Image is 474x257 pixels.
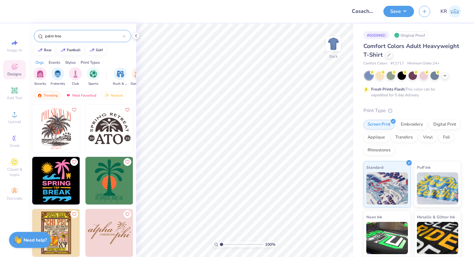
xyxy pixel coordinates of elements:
[36,70,44,78] img: Sorority Image
[366,164,383,171] span: Standard
[96,48,103,52] div: golf
[44,33,123,39] input: Try "Alpha"
[90,70,97,78] img: Sports Image
[70,158,78,166] button: Like
[32,209,80,257] img: ec65bdc0-5650-4c55-a8d9-a5e033c6be6f
[34,67,46,86] div: filter for Sorority
[363,146,395,155] div: Rhinestones
[7,196,22,201] span: Decorate
[123,106,131,114] button: Like
[87,67,100,86] div: filter for Sports
[371,86,450,98] div: This color can be expedited for 5 day delivery.
[439,133,454,142] div: Foil
[101,91,126,99] div: Newest
[32,157,80,205] img: f234ceab-e5c4-49be-b9af-20a877093282
[383,6,414,17] button: Save
[24,237,47,243] strong: Need help?
[32,105,80,152] img: e74190f9-449c-44ba-99ac-ddc219d5e746
[88,81,98,86] span: Sports
[371,87,405,92] strong: Fresh Prints Flash:
[363,61,387,66] span: Comfort Colors
[70,106,78,114] button: Like
[86,45,106,55] button: golf
[34,81,46,86] span: Sorority
[327,37,340,50] img: Back
[65,60,76,65] div: Styles
[34,67,46,86] button: filter button
[417,172,459,205] img: Puff Ink
[7,48,22,53] span: Image AI
[407,61,439,66] span: Minimum Order: 24 +
[417,214,455,220] span: Metallic & Glitter Ink
[131,67,145,86] div: filter for Game Day
[8,119,21,124] span: Upload
[133,105,181,152] img: b63d17ac-65f4-49bf-81db-72c5298551df
[134,70,142,78] img: Game Day Image
[133,209,181,257] img: 2f0f2abf-ca5c-4f48-b39f-e6eafdf034a5
[44,48,52,52] div: bear
[85,157,133,205] img: 539dee92-747c-4b25-bf35-29d67c9015fa
[347,5,379,18] input: Untitled Design
[133,157,181,205] img: 02c7cac9-266e-4c9c-85a1-754b2dd08ce6
[51,67,65,86] button: filter button
[37,93,42,98] img: trending.gif
[417,164,430,171] span: Puff Ink
[34,91,61,99] div: Trending
[80,209,127,257] img: f87cf3a4-7d8e-46c9-82b2-9f89abc44174
[123,210,131,218] button: Like
[440,8,447,15] span: KR
[417,222,459,254] img: Metallic & Glitter Ink
[49,60,60,65] div: Events
[66,93,71,98] img: most_fav.gif
[80,105,127,152] img: 2d8a663a-a8d3-40c1-a8c2-fc0748ef6b73
[429,120,460,129] div: Digital Print
[51,67,65,86] div: filter for Fraternity
[366,222,408,254] img: Neon Ink
[117,70,124,78] img: Rush & Bid Image
[113,67,128,86] div: filter for Rush & Bid
[363,120,395,129] div: Screen Print
[35,60,44,65] div: Orgs
[391,133,417,142] div: Transfers
[7,71,22,77] span: Designs
[329,53,338,59] div: Back
[69,67,82,86] div: filter for Club
[60,48,65,52] img: trend_line.gif
[80,157,127,205] img: e3c4e82f-bd72-44fa-b473-b190fe9a6b95
[34,45,54,55] button: bear
[392,31,429,39] div: Original Proof
[104,93,109,98] img: Newest.gif
[449,5,461,18] img: Kaylee Rivera
[366,172,408,205] img: Standard
[440,5,461,18] a: KR
[419,133,437,142] div: Vinyl
[113,67,128,86] button: filter button
[54,70,61,78] img: Fraternity Image
[131,81,145,86] span: Game Day
[363,133,389,142] div: Applique
[397,120,427,129] div: Embroidery
[390,61,404,66] span: # C1717
[70,210,78,218] button: Like
[51,81,65,86] span: Fraternity
[63,91,99,99] div: Most Favorited
[131,67,145,86] button: filter button
[37,48,43,52] img: trend_line.gif
[3,167,26,177] span: Clipart & logos
[363,107,461,114] div: Print Type
[85,209,133,257] img: 6c45ae3b-ca81-4bb2-b650-10ac52b457e2
[366,214,382,220] span: Neon Ink
[113,81,128,86] span: Rush & Bid
[72,81,79,86] span: Club
[10,143,20,148] span: Greek
[363,42,459,59] span: Comfort Colors Adult Heavyweight T-Shirt
[265,242,275,247] span: 100 %
[57,45,84,55] button: football
[72,70,79,78] img: Club Image
[67,48,81,52] div: football
[7,95,22,100] span: Add Text
[89,48,94,52] img: trend_line.gif
[81,60,100,65] div: Print Types
[123,158,131,166] button: Like
[87,67,100,86] button: filter button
